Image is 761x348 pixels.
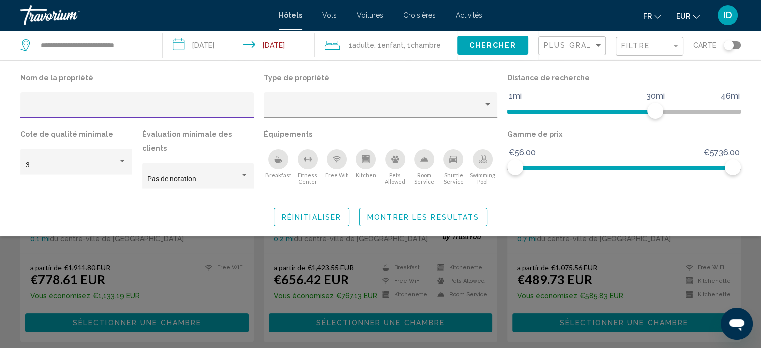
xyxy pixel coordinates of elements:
[20,71,254,85] p: Nom de la propriété
[293,149,322,185] button: Fitness Center
[457,36,528,54] button: Chercher
[293,172,322,185] span: Fitness Center
[507,145,537,160] span: €56.00
[322,149,351,185] button: Free Wifi
[20,5,269,25] a: Travorium
[265,172,291,178] span: Breakfast
[315,30,457,60] button: Travelers: 1 adult, 1 child
[715,5,741,26] button: User Menu
[645,89,666,104] span: 30mi
[439,172,468,185] span: Shuttle Service
[456,11,482,19] a: Activités
[269,105,492,113] mat-select: Property type
[721,308,753,340] iframe: Bouton de lancement de la fenêtre de messagerie
[544,41,663,49] span: Plus grandes économies
[411,41,441,49] span: Chambre
[544,42,603,50] mat-select: Sort by
[468,172,497,185] span: Swimming Pool
[279,11,302,19] a: Hôtels
[404,38,441,52] span: , 1
[322,11,337,19] a: Vols
[274,208,349,226] button: Réinitialiser
[643,12,652,20] span: fr
[142,127,254,155] p: Évaluation minimale des clients
[349,38,374,52] span: 1
[616,36,683,57] button: Filter
[147,175,196,183] span: Pas de notation
[264,149,293,185] button: Breakfast
[282,213,341,221] span: Réinitialiser
[676,12,690,20] span: EUR
[381,41,404,49] span: Enfant
[356,172,376,178] span: Kitchen
[507,89,523,104] span: 1mi
[352,41,374,49] span: Adulte
[719,89,741,104] span: 46mi
[381,172,410,185] span: Pets Allowed
[468,149,497,185] button: Swimming Pool
[621,42,650,50] span: Filtre
[20,127,132,141] p: Cote de qualité minimale
[325,172,348,178] span: Free Wifi
[381,149,410,185] button: Pets Allowed
[643,9,661,23] button: Change language
[26,161,30,169] span: 3
[693,38,716,52] span: Carte
[716,41,741,50] button: Toggle map
[702,145,741,160] span: €5736.00
[724,10,732,20] span: ID
[507,127,741,141] p: Gamme de prix
[676,9,700,23] button: Change currency
[15,71,746,198] div: Hotel Filters
[163,30,315,60] button: Check-in date: Oct 21, 2025 Check-out date: Oct 23, 2025
[374,38,404,52] span: , 1
[351,149,380,185] button: Kitchen
[410,149,439,185] button: Room Service
[264,71,497,85] p: Type de propriété
[403,11,436,19] a: Croisières
[410,172,439,185] span: Room Service
[359,208,487,226] button: Montrer les résultats
[264,127,497,141] p: Équipements
[357,11,383,19] a: Voitures
[367,213,479,221] span: Montrer les résultats
[439,149,468,185] button: Shuttle Service
[469,42,516,50] span: Chercher
[507,71,741,85] p: Distance de recherche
